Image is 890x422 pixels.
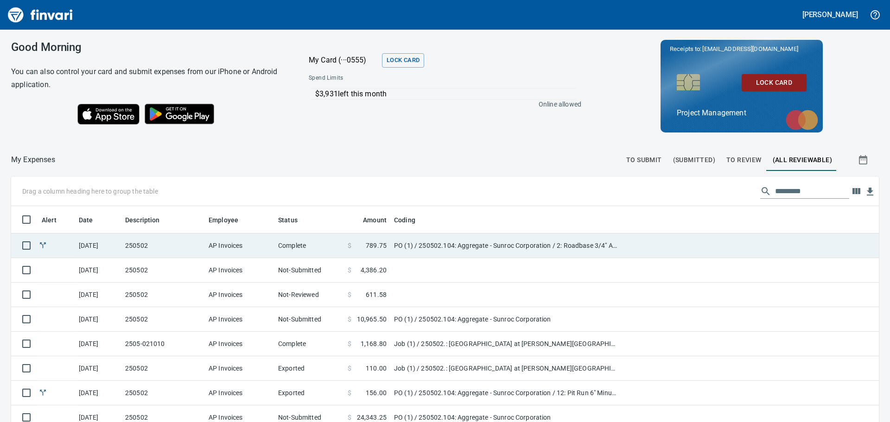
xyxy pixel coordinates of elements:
[390,381,622,405] td: PO (1) / 250502.104: Aggregate - Sunroc Corporation / 12: Pit Run 6" Minus + Borrow - Delivery
[382,53,424,68] button: Lock Card
[802,10,858,19] h5: [PERSON_NAME]
[205,283,274,307] td: AP Invoices
[390,233,622,258] td: PO (1) / 250502.104: Aggregate - Sunroc Corporation / 2: Roadbase 3/4" Agg for Base - Delivery
[670,44,814,54] p: Receipts to:
[75,381,121,405] td: [DATE]
[22,187,158,196] p: Drag a column heading here to group the table
[121,307,205,332] td: 250502
[677,107,807,119] p: Project Management
[309,55,378,66] p: My Card (···0555)
[301,100,581,109] p: Online allowed
[348,241,351,250] span: $
[121,356,205,381] td: 250502
[394,214,415,226] span: Coding
[849,149,879,171] button: Show transactions within a particular date range
[773,154,832,166] span: (All Reviewable)
[75,258,121,283] td: [DATE]
[274,307,344,332] td: Not-Submitted
[390,356,622,381] td: Job (1) / 250502.: [GEOGRAPHIC_DATA] at [PERSON_NAME][GEOGRAPHIC_DATA] / 15. 01.: BS1 - Pile Supp...
[75,307,121,332] td: [DATE]
[626,154,662,166] span: To Submit
[800,7,860,22] button: [PERSON_NAME]
[274,283,344,307] td: Not-Reviewed
[309,74,461,83] span: Spend Limits
[394,214,427,226] span: Coding
[348,364,351,373] span: $
[278,214,298,226] span: Status
[11,154,55,165] nav: breadcrumb
[11,65,286,91] h6: You can also control your card and submit expenses from our iPhone or Android application.
[749,77,799,88] span: Lock Card
[274,258,344,283] td: Not-Submitted
[75,283,121,307] td: [DATE]
[205,258,274,283] td: AP Invoices
[42,214,69,226] span: Alert
[209,214,238,226] span: Employee
[351,214,387,226] span: Amount
[205,356,274,381] td: AP Invoices
[701,44,799,53] span: [EMAIL_ADDRESS][DOMAIN_NAME]
[274,356,344,381] td: Exported
[79,214,105,226] span: Date
[274,233,344,258] td: Complete
[121,332,205,356] td: 2505-021010
[77,104,140,125] img: Download on the App Store
[205,233,274,258] td: AP Invoices
[121,381,205,405] td: 250502
[205,332,274,356] td: AP Invoices
[348,413,351,422] span: $
[348,339,351,348] span: $
[348,290,351,299] span: $
[348,315,351,324] span: $
[209,214,250,226] span: Employee
[390,307,622,332] td: PO (1) / 250502.104: Aggregate - Sunroc Corporation
[849,184,863,198] button: Choose columns to display
[11,154,55,165] p: My Expenses
[348,265,351,275] span: $
[742,74,807,91] button: Lock Card
[366,241,387,250] span: 789.75
[361,339,387,348] span: 1,168.80
[38,390,48,396] span: Split transaction
[366,364,387,373] span: 110.00
[75,233,121,258] td: [DATE]
[140,99,219,129] img: Get it on Google Play
[6,4,75,26] img: Finvari
[357,413,387,422] span: 24,343.25
[11,41,286,54] h3: Good Morning
[205,381,274,405] td: AP Invoices
[278,214,310,226] span: Status
[361,265,387,275] span: 4,386.20
[673,154,715,166] span: (Submitted)
[75,356,121,381] td: [DATE]
[363,214,387,226] span: Amount
[121,283,205,307] td: 250502
[863,185,877,199] button: Download Table
[387,55,420,66] span: Lock Card
[274,381,344,405] td: Exported
[357,315,387,324] span: 10,965.50
[315,88,577,100] p: $3,931 left this month
[125,214,160,226] span: Description
[348,388,351,397] span: $
[38,242,48,248] span: Split transaction
[390,332,622,356] td: Job (1) / 250502.: [GEOGRAPHIC_DATA] at [PERSON_NAME][GEOGRAPHIC_DATA] / 8520. 01.: BS1 - Dewater...
[75,332,121,356] td: [DATE]
[121,258,205,283] td: 250502
[42,214,57,226] span: Alert
[205,307,274,332] td: AP Invoices
[366,388,387,397] span: 156.00
[726,154,762,166] span: To Review
[274,332,344,356] td: Complete
[366,290,387,299] span: 611.58
[125,214,172,226] span: Description
[79,214,93,226] span: Date
[781,105,823,135] img: mastercard.svg
[121,233,205,258] td: 250502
